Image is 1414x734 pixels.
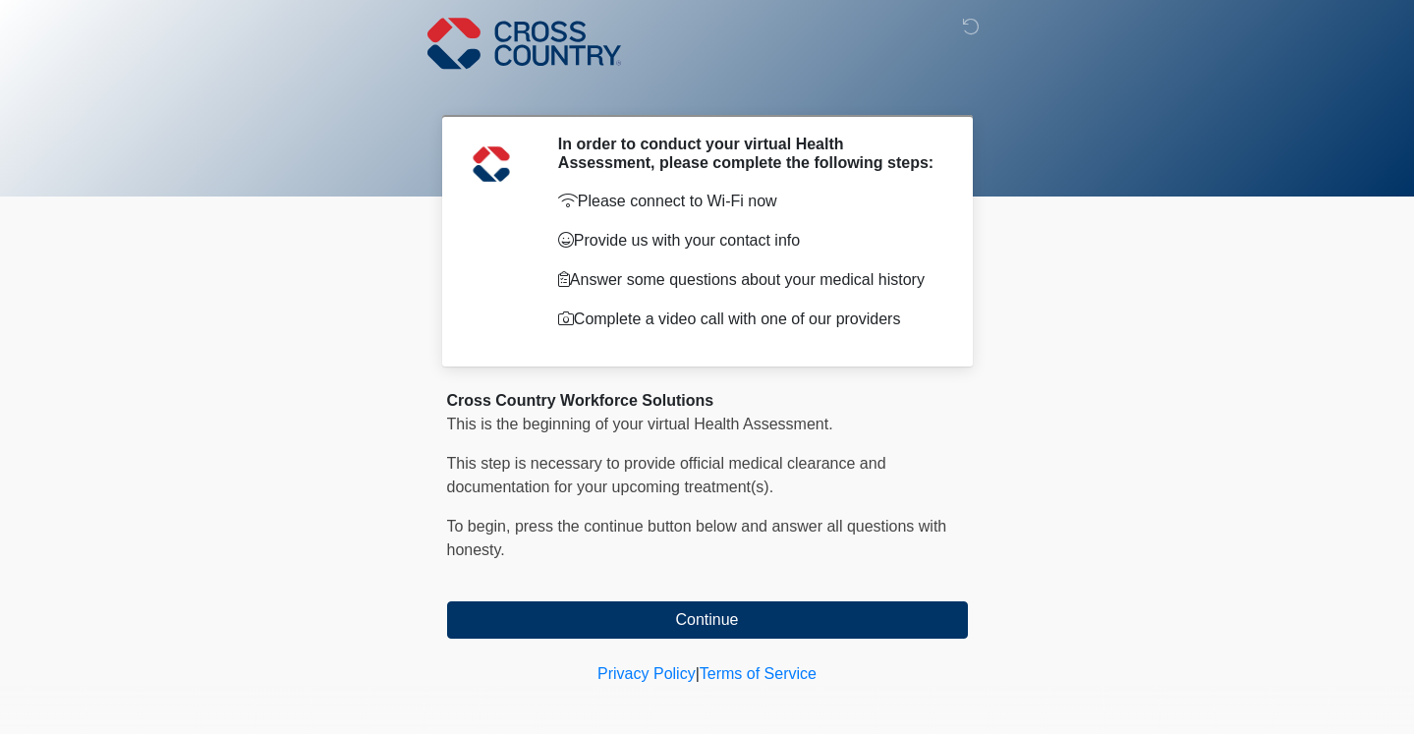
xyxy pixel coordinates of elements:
a: Privacy Policy [597,665,696,682]
p: Complete a video call with one of our providers [558,308,938,331]
img: Agent Avatar [462,135,521,194]
button: Continue [447,601,968,639]
h1: ‎ ‎ ‎ [432,71,983,107]
img: Cross Country Logo [427,15,622,72]
a: Terms of Service [700,665,817,682]
p: Answer some questions about your medical history [558,268,938,292]
h2: In order to conduct your virtual Health Assessment, please complete the following steps: [558,135,938,172]
p: Please connect to Wi-Fi now [558,190,938,213]
p: Provide us with your contact info [558,229,938,253]
a: | [696,665,700,682]
span: This step is necessary to provide official medical clearance and documentation for your upcoming ... [447,455,886,495]
span: This is the beginning of your virtual Health Assessment. [447,416,833,432]
span: To begin, ﻿﻿﻿﻿﻿﻿﻿﻿﻿﻿﻿﻿press the continue button below and answer all questions with honesty. [447,518,947,558]
div: Cross Country Workforce Solutions [447,389,968,413]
